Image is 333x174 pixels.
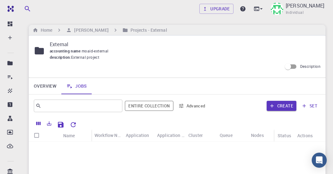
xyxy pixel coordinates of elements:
[44,129,60,142] div: Icon
[72,27,108,34] h6: [PERSON_NAME]
[217,129,248,141] div: Queue
[220,129,233,141] div: Queue
[82,48,111,53] span: moaid-external
[299,101,320,111] button: set
[286,2,324,9] p: [PERSON_NAME]
[312,153,327,168] div: Open Intercom Messenger
[50,48,82,53] span: accounting name
[71,54,99,61] span: External project
[44,118,54,128] button: Export
[50,41,315,48] p: External
[128,27,167,34] h6: Projects - External
[50,54,71,61] span: description :
[61,78,92,94] a: Jobs
[251,129,264,141] div: Nodes
[60,129,91,142] div: Name
[176,101,208,111] button: Advanced
[5,6,14,12] img: logo
[33,118,44,128] button: Columns
[125,101,173,111] span: Filter throughout whole library including sets (folders)
[31,27,168,34] nav: breadcrumb
[125,101,173,111] button: Entire collection
[300,64,320,69] span: Description
[271,3,283,15] img: moaid k hussain
[67,118,79,131] button: Reset Explorer Settings
[91,129,123,141] div: Workflow Name
[278,129,291,142] div: Status
[126,129,149,141] div: Application
[29,78,61,94] a: Overview
[248,129,279,141] div: Nodes
[95,129,123,141] div: Workflow Name
[54,118,67,131] button: Save Explorer Settings
[185,129,217,141] div: Cluster
[297,129,313,142] div: Actions
[188,129,203,141] div: Cluster
[123,129,154,141] div: Application
[267,101,296,111] button: Create
[63,129,75,142] div: Name
[199,4,233,14] a: Upgrade
[154,129,185,141] div: Application Version
[157,129,185,141] div: Application Version
[286,9,304,16] span: Individual
[274,129,294,142] div: Status
[38,27,52,34] h6: Home
[294,129,325,142] div: Actions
